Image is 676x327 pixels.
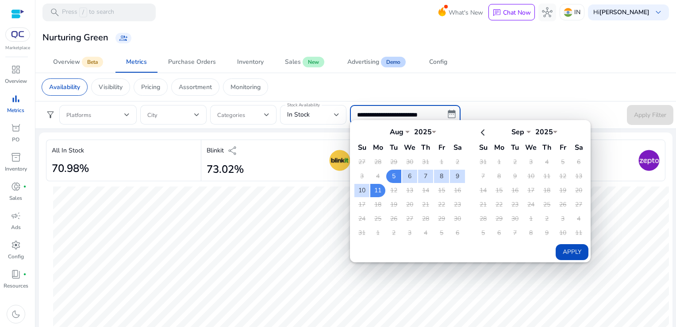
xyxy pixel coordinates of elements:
span: Demo [381,57,406,67]
span: inventory_2 [11,152,21,163]
div: 2025 [410,127,436,137]
img: QC-logo.svg [10,31,26,38]
b: [PERSON_NAME] [599,8,649,16]
div: Inventory [237,59,264,65]
p: Pricing [141,82,160,92]
p: Inventory [5,165,27,173]
button: chatChat Now [488,4,535,21]
span: dark_mode [11,309,21,319]
p: Assortment [179,82,212,92]
div: Overview [53,59,80,65]
span: book_4 [11,269,21,280]
span: filter_alt [45,109,56,120]
p: Overview [5,77,27,85]
p: Visibility [99,82,123,92]
span: New [303,57,324,67]
span: group_add [119,34,128,43]
p: Metrics [7,106,24,114]
span: Beta [82,57,103,67]
p: Availability [49,82,80,92]
div: Purchase Orders [168,59,216,65]
span: chat [492,8,501,17]
p: Sales [9,194,22,202]
p: Config [8,253,24,261]
p: Press to search [62,8,114,17]
div: Sales [285,59,301,65]
button: hub [538,4,556,21]
div: Config [429,59,447,65]
span: fiber_manual_record [23,185,27,188]
span: hub [542,7,553,18]
h3: Nurturing Green [42,32,108,43]
button: Apply [556,244,588,260]
span: share [227,145,238,156]
p: Chat Now [503,8,531,17]
p: Monitoring [230,82,261,92]
p: Resources [4,282,28,290]
span: settings [11,240,21,250]
span: What's New [449,5,483,20]
span: bar_chart [11,93,21,104]
h2: 73.02% [207,163,244,176]
p: Marketplace [5,45,30,51]
div: Sep [504,127,531,137]
span: In Stock [287,110,310,119]
p: IN [574,4,580,20]
div: Aug [383,127,410,137]
p: All In Stock [52,146,84,155]
h2: 70.98% [52,162,89,175]
a: group_add [115,33,131,43]
img: in.svg [564,8,572,17]
span: / [79,8,87,17]
mat-label: Stock Availability [287,102,320,108]
span: search [50,7,60,18]
span: keyboard_arrow_down [653,7,664,18]
span: orders [11,123,21,133]
p: Hi [593,9,649,16]
div: 2025 [531,127,557,137]
p: Blinkit [207,146,224,155]
span: campaign [11,210,21,221]
p: Ads [11,223,21,231]
span: donut_small [11,181,21,192]
p: PO [12,136,19,144]
div: Advertising [347,59,379,65]
div: Metrics [126,59,147,65]
span: dashboard [11,64,21,75]
span: fiber_manual_record [23,272,27,276]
